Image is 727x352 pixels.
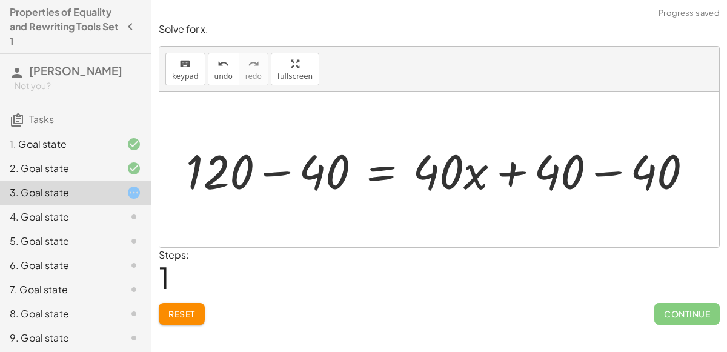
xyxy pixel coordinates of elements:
span: redo [245,72,262,81]
i: Task not started. [127,210,141,224]
span: Progress saved [659,7,720,19]
div: 3. Goal state [10,185,107,200]
div: 2. Goal state [10,161,107,176]
button: undoundo [208,53,239,85]
span: undo [214,72,233,81]
i: Task not started. [127,282,141,297]
div: 7. Goal state [10,282,107,297]
p: Solve for x. [159,22,720,36]
i: Task started. [127,185,141,200]
span: fullscreen [277,72,313,81]
label: Steps: [159,248,189,261]
i: keyboard [179,57,191,71]
i: Task not started. [127,307,141,321]
i: undo [217,57,229,71]
button: redoredo [239,53,268,85]
button: Reset [159,303,205,325]
div: 6. Goal state [10,258,107,273]
span: [PERSON_NAME] [29,64,122,78]
div: Not you? [15,80,141,92]
i: Task not started. [127,258,141,273]
span: keypad [172,72,199,81]
button: keyboardkeypad [165,53,205,85]
i: Task finished and correct. [127,161,141,176]
span: Tasks [29,113,54,125]
span: 1 [159,259,170,296]
i: redo [248,57,259,71]
div: 9. Goal state [10,331,107,345]
button: fullscreen [271,53,319,85]
div: 5. Goal state [10,234,107,248]
div: 4. Goal state [10,210,107,224]
h4: Properties of Equality and Rewriting Tools Set 1 [10,5,119,48]
div: 8. Goal state [10,307,107,321]
i: Task not started. [127,234,141,248]
i: Task finished and correct. [127,137,141,151]
div: 1. Goal state [10,137,107,151]
i: Task not started. [127,331,141,345]
span: Reset [168,308,195,319]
